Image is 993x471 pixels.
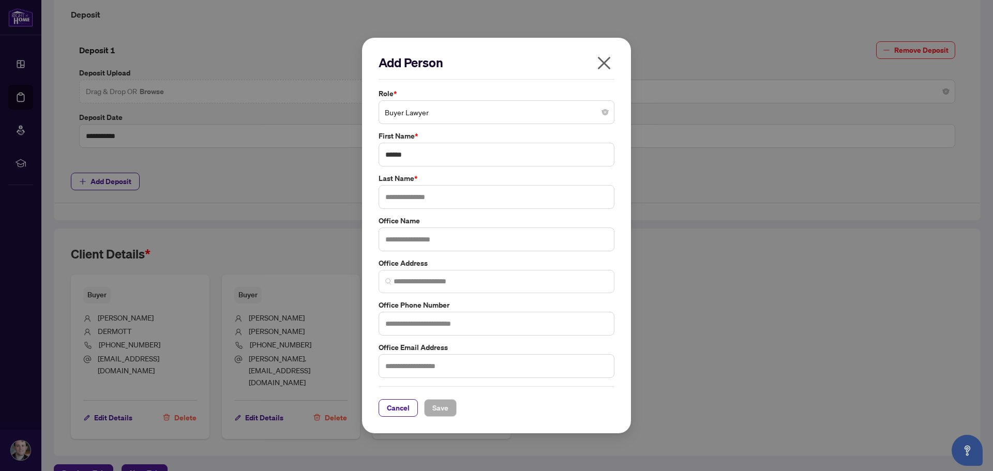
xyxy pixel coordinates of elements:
[379,215,614,226] label: Office Name
[379,88,614,99] label: Role
[424,399,457,417] button: Save
[596,55,612,71] span: close
[385,278,392,284] img: search_icon
[379,299,614,311] label: Office Phone Number
[379,173,614,184] label: Last Name
[379,399,418,417] button: Cancel
[379,54,614,71] h2: Add Person
[387,400,410,416] span: Cancel
[379,130,614,142] label: First Name
[379,257,614,269] label: Office Address
[602,109,608,115] span: close-circle
[379,342,614,353] label: Office Email Address
[385,102,608,122] span: Buyer Lawyer
[952,435,983,466] button: Open asap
